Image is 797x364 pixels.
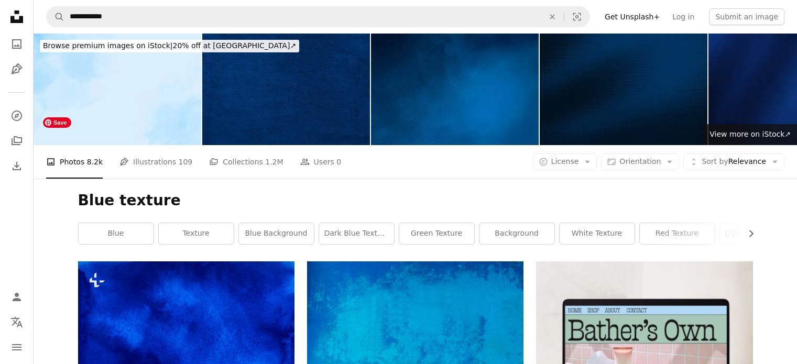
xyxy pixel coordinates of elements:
a: Illustrations [6,59,27,80]
button: Menu [6,337,27,358]
button: Clear [541,7,564,27]
span: License [551,157,579,166]
button: Search Unsplash [47,7,64,27]
a: Illustrations 109 [119,145,192,179]
a: blue [79,223,154,244]
span: Relevance [702,157,766,167]
a: Photos [6,34,27,54]
a: Log in / Sign up [6,286,27,307]
span: 1.2M [265,156,283,168]
button: Language [6,312,27,333]
a: background [479,223,554,244]
span: 0 [336,156,341,168]
a: light blue texture [720,223,795,244]
span: Save [43,117,71,128]
a: Collections 1.2M [209,145,283,179]
a: Get Unsplash+ [598,8,666,25]
a: background pattern [78,330,294,340]
span: Browse premium images on iStock | [43,41,172,50]
span: Sort by [702,157,728,166]
a: white texture [560,223,635,244]
form: Find visuals sitewide [46,6,590,27]
button: Visual search [564,7,589,27]
a: red texture [640,223,715,244]
a: Download History [6,156,27,177]
button: Sort byRelevance [683,153,784,170]
a: dark blue texture [319,223,394,244]
a: blue background [239,223,314,244]
a: green texture [399,223,474,244]
a: Collections [6,130,27,151]
a: Log in [666,8,701,25]
a: View more on iStock↗ [703,124,797,145]
img: Navy Blue Black Wave Pixelated Pattern Abstract Sea Luxury Background Ombre Dark Blue Futuristic ... [540,34,707,145]
span: 20% off at [GEOGRAPHIC_DATA] ↗ [43,41,296,50]
button: Orientation [601,153,679,170]
button: License [533,153,597,170]
a: Explore [6,105,27,126]
span: Orientation [619,157,661,166]
a: Users 0 [300,145,342,179]
a: texture [159,223,234,244]
img: Blue color velvet texture background [202,34,370,145]
img: Watercolor Background Painting in Pastel Blue [34,34,201,145]
button: scroll list to the right [741,223,753,244]
img: Dark blue grunge background [371,34,539,145]
span: 109 [179,156,193,168]
span: View more on iStock ↗ [709,130,791,138]
a: Browse premium images on iStock|20% off at [GEOGRAPHIC_DATA]↗ [34,34,305,59]
button: Submit an image [709,8,784,25]
h1: Blue texture [78,191,753,210]
a: green and white abstract painting [307,318,523,328]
